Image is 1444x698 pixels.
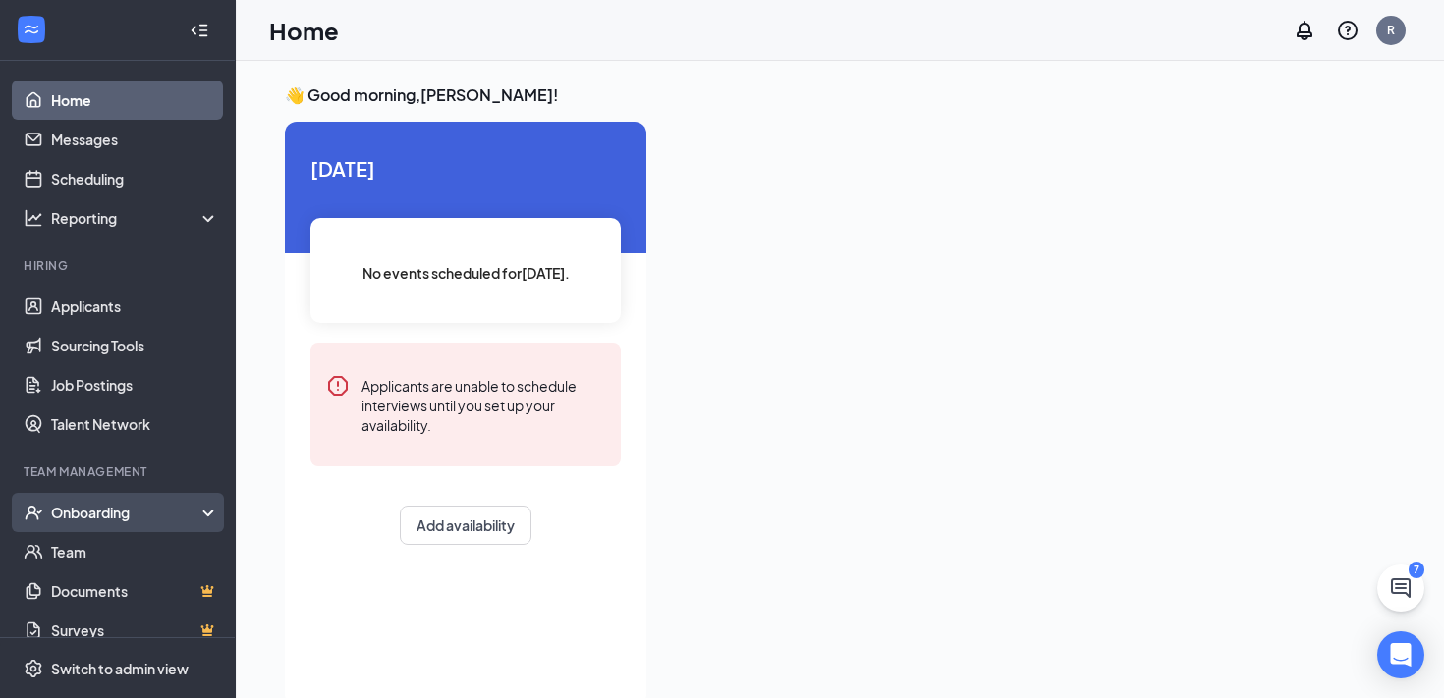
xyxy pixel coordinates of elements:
svg: Settings [24,659,43,678]
a: Home [51,81,219,120]
h3: 👋 Good morning, [PERSON_NAME] ! [285,84,1395,106]
div: Applicants are unable to schedule interviews until you set up your availability. [361,374,605,435]
button: Add availability [400,506,531,545]
div: Team Management [24,463,215,480]
svg: Error [326,374,350,398]
a: SurveysCrown [51,611,219,650]
svg: ChatActive [1389,576,1413,600]
h1: Home [269,14,339,47]
a: Applicants [51,287,219,326]
div: 7 [1409,562,1424,578]
div: Reporting [51,208,220,228]
div: Switch to admin view [51,659,189,678]
svg: QuestionInfo [1336,19,1360,42]
a: Job Postings [51,365,219,404]
div: R [1387,22,1395,38]
div: Hiring [24,257,215,274]
svg: WorkstreamLogo [22,20,41,39]
a: Sourcing Tools [51,326,219,365]
a: Talent Network [51,404,219,444]
svg: Collapse [190,21,209,40]
a: Messages [51,120,219,159]
svg: UserCheck [24,503,43,522]
button: ChatActive [1377,564,1424,612]
span: No events scheduled for [DATE] . [362,262,570,284]
a: Team [51,532,219,571]
a: DocumentsCrown [51,571,219,611]
div: Onboarding [51,503,202,522]
svg: Notifications [1293,19,1316,42]
a: Scheduling [51,159,219,198]
svg: Analysis [24,208,43,228]
span: [DATE] [310,153,621,184]
div: Open Intercom Messenger [1377,631,1424,678]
